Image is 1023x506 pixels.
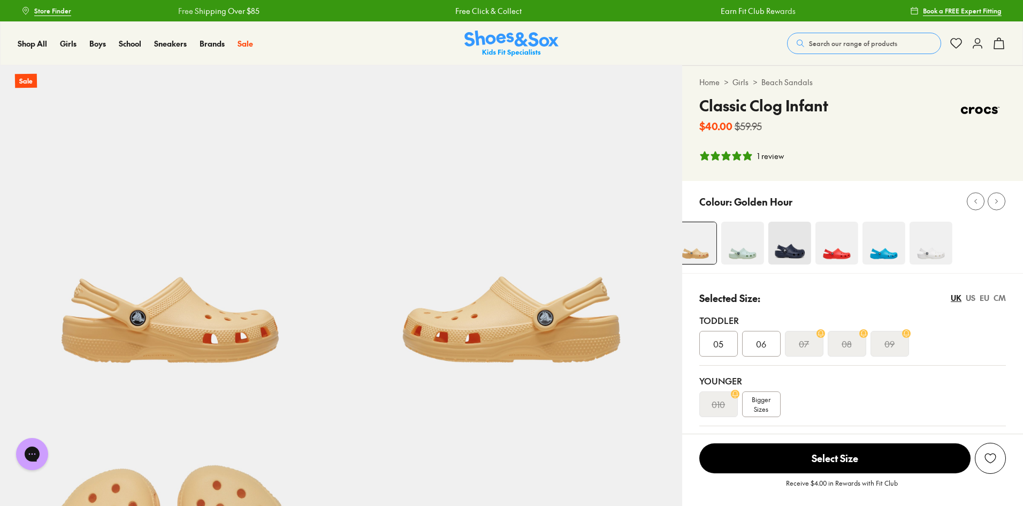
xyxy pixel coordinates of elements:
div: CM [994,292,1006,304]
a: Free Click & Collect [452,5,518,17]
a: Home [699,77,720,88]
span: Select Size [699,443,971,473]
s: 09 [884,337,895,350]
div: Toddler [699,314,1006,327]
iframe: Gorgias live chat messenger [11,434,54,474]
img: 5-538765_1 [341,65,682,406]
s: 07 [799,337,809,350]
img: 4-553249_1 [721,222,764,265]
span: Search our range of products [809,39,897,48]
p: Golden Hour [734,194,792,209]
div: Younger [699,374,1006,387]
button: Add to Wishlist [975,443,1006,474]
img: Vendor logo [955,94,1006,126]
a: Earn Fit Club Rewards [717,5,792,17]
div: US [966,292,975,304]
span: 05 [713,337,723,350]
s: 08 [842,337,852,350]
div: UK [951,292,961,304]
img: 4-538764_1 [675,222,716,264]
a: Sneakers [154,38,187,49]
s: 010 [712,398,725,411]
button: Search our range of products [787,33,941,54]
p: Colour: [699,194,732,209]
span: Bigger Sizes [752,395,770,414]
a: Store Finder [21,1,71,20]
img: 4-553244_1 [815,222,858,265]
a: Free Shipping Over $85 [174,5,256,17]
a: Book a FREE Expert Fitting [910,1,1002,20]
img: 4-502788_1 [862,222,905,265]
s: $59.95 [735,119,762,133]
div: 1 review [757,150,784,162]
span: 06 [756,337,766,350]
span: Store Finder [34,6,71,16]
b: $40.00 [699,119,732,133]
p: Sale [15,74,37,88]
a: Brands [200,38,225,49]
div: EU [980,292,989,304]
span: Book a FREE Expert Fitting [923,6,1002,16]
a: Sale [238,38,253,49]
a: Boys [89,38,106,49]
p: Receive $4.00 in Rewards with Fit Club [786,478,898,497]
a: Beach Sandals [761,77,813,88]
a: Girls [60,38,77,49]
a: School [119,38,141,49]
p: Selected Size: [699,291,760,305]
button: 5 stars, 1 ratings [699,150,784,162]
h4: Classic Clog Infant [699,94,828,117]
a: Girls [732,77,749,88]
a: Shoes & Sox [464,31,559,57]
button: Select Size [699,443,971,474]
div: > > [699,77,1006,88]
img: 4-476235_1 [910,222,952,265]
img: 4-367733_1 [768,222,811,265]
a: Shop All [18,38,47,49]
img: SNS_Logo_Responsive.svg [464,31,559,57]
